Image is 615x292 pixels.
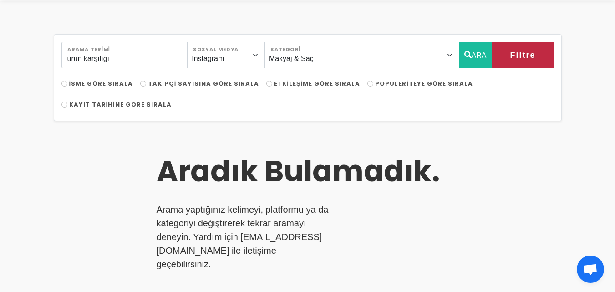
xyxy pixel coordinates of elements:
div: Açık sohbet [577,256,604,283]
span: İsme Göre Sırala [69,79,133,88]
span: Filtre [510,47,535,63]
input: İsme Göre Sırala [61,81,67,87]
input: Search.. [61,42,188,68]
input: Kayıt Tarihine Göre Sırala [61,102,67,108]
input: Populeriteye Göre Sırala [367,81,373,87]
p: Arama yaptığınız kelimeyi, platformu ya da kategoriyi değiştirerek tekrar aramayı deneyin. Yardım... [157,203,329,271]
input: Etkileşime Göre Sırala [266,81,272,87]
span: Etkileşime Göre Sırala [274,79,360,88]
h3: Aradık Bulamadık. [157,154,466,189]
button: ARA [459,42,492,68]
input: Takipçi Sayısına Göre Sırala [140,81,146,87]
button: Filtre [492,42,554,68]
span: Populeriteye Göre Sırala [375,79,473,88]
span: Takipçi Sayısına Göre Sırala [148,79,259,88]
span: Kayıt Tarihine Göre Sırala [69,100,172,109]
